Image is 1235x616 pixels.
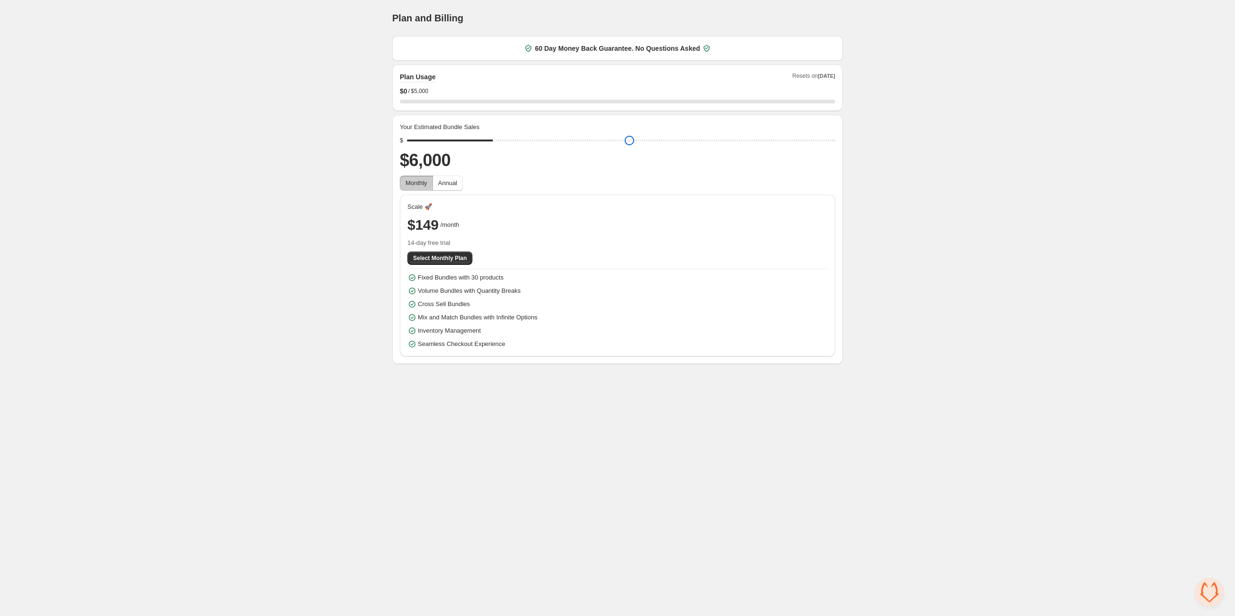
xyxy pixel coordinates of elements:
[407,238,828,248] span: 14-day free trial
[400,136,403,145] div: $
[818,73,835,79] span: [DATE]
[441,220,460,230] span: /month
[1195,578,1224,607] a: Open chat
[392,12,463,24] h1: Plan and Billing
[793,72,836,83] span: Resets on
[400,86,407,96] span: $ 0
[407,252,472,265] button: Select Monthly Plan
[418,326,481,336] span: Inventory Management
[407,202,432,212] span: Scale 🚀
[400,122,479,132] span: Your Estimated Bundle Sales
[438,179,457,187] span: Annual
[418,313,537,322] span: Mix and Match Bundles with Infinite Options
[400,176,433,191] button: Monthly
[406,179,427,187] span: Monthly
[407,215,439,234] span: $149
[418,286,521,296] span: Volume Bundles with Quantity Breaks
[413,254,467,262] span: Select Monthly Plan
[418,339,505,349] span: Seamless Checkout Experience
[418,299,470,309] span: Cross Sell Bundles
[400,86,835,96] div: /
[411,87,428,95] span: $5,000
[400,149,835,172] h2: $6,000
[433,176,463,191] button: Annual
[400,72,435,82] h2: Plan Usage
[418,273,504,282] span: Fixed Bundles with 30 products
[535,44,700,53] span: 60 Day Money Back Guarantee. No Questions Asked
